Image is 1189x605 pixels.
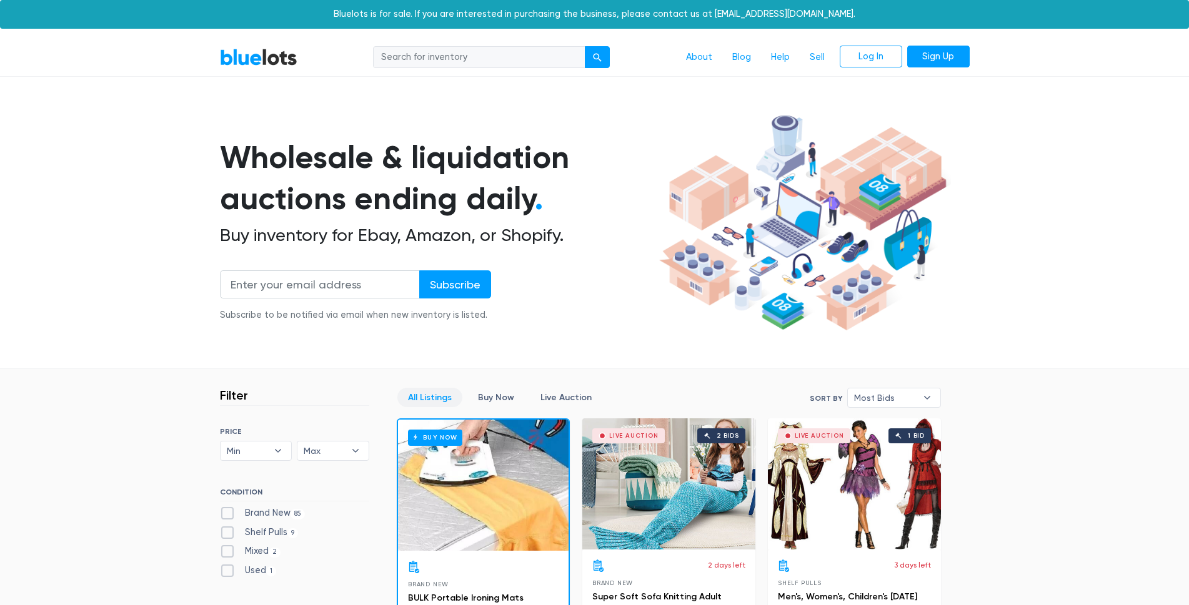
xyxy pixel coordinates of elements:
label: Brand New [220,506,306,520]
h6: PRICE [220,427,369,436]
a: About [676,46,722,69]
a: Live Auction 2 bids [582,418,755,549]
h2: Buy inventory for Ebay, Amazon, or Shopify. [220,225,655,246]
div: 1 bid [908,433,925,439]
span: 1 [266,566,277,576]
label: Used [220,564,277,578]
span: . [535,180,543,217]
span: 2 [269,548,281,558]
span: Shelf Pulls [778,579,822,586]
span: Most Bids [854,388,917,407]
h1: Wholesale & liquidation auctions ending daily [220,137,655,220]
label: Shelf Pulls [220,526,299,539]
a: Sell [800,46,835,69]
b: ▾ [265,441,291,460]
input: Search for inventory [373,46,585,69]
p: 2 days left [708,559,745,571]
a: Sign Up [907,46,970,68]
h6: CONDITION [220,488,369,501]
span: Brand New [592,579,633,586]
h6: Buy Now [408,430,462,445]
a: BULK Portable Ironing Mats [408,593,524,603]
p: 3 days left [894,559,931,571]
div: 2 bids [717,433,739,439]
b: ▾ [914,388,940,407]
a: Live Auction 1 bid [768,418,941,549]
b: ▾ [342,441,369,460]
label: Sort By [810,393,842,404]
a: All Listings [397,388,462,407]
a: Help [761,46,800,69]
span: 85 [291,509,306,519]
a: Live Auction [530,388,602,407]
span: Min [227,441,268,460]
span: Max [304,441,345,460]
h3: Filter [220,388,248,403]
a: Log In [840,46,902,68]
a: Blog [722,46,761,69]
a: Buy Now [398,420,569,551]
input: Subscribe [419,270,491,298]
label: Mixed [220,544,281,558]
span: 9 [287,528,299,538]
div: Subscribe to be notified via email when new inventory is listed. [220,308,491,322]
span: Brand New [408,581,449,588]
a: Buy Now [467,388,525,407]
img: hero-ee84e7d0318cb26816c560f6b4441b76977f77a177738b4e94f68c95b2b83dbb.png [655,109,951,337]
div: Live Auction [795,433,844,439]
input: Enter your email address [220,270,420,298]
a: BlueLots [220,48,297,66]
div: Live Auction [609,433,659,439]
